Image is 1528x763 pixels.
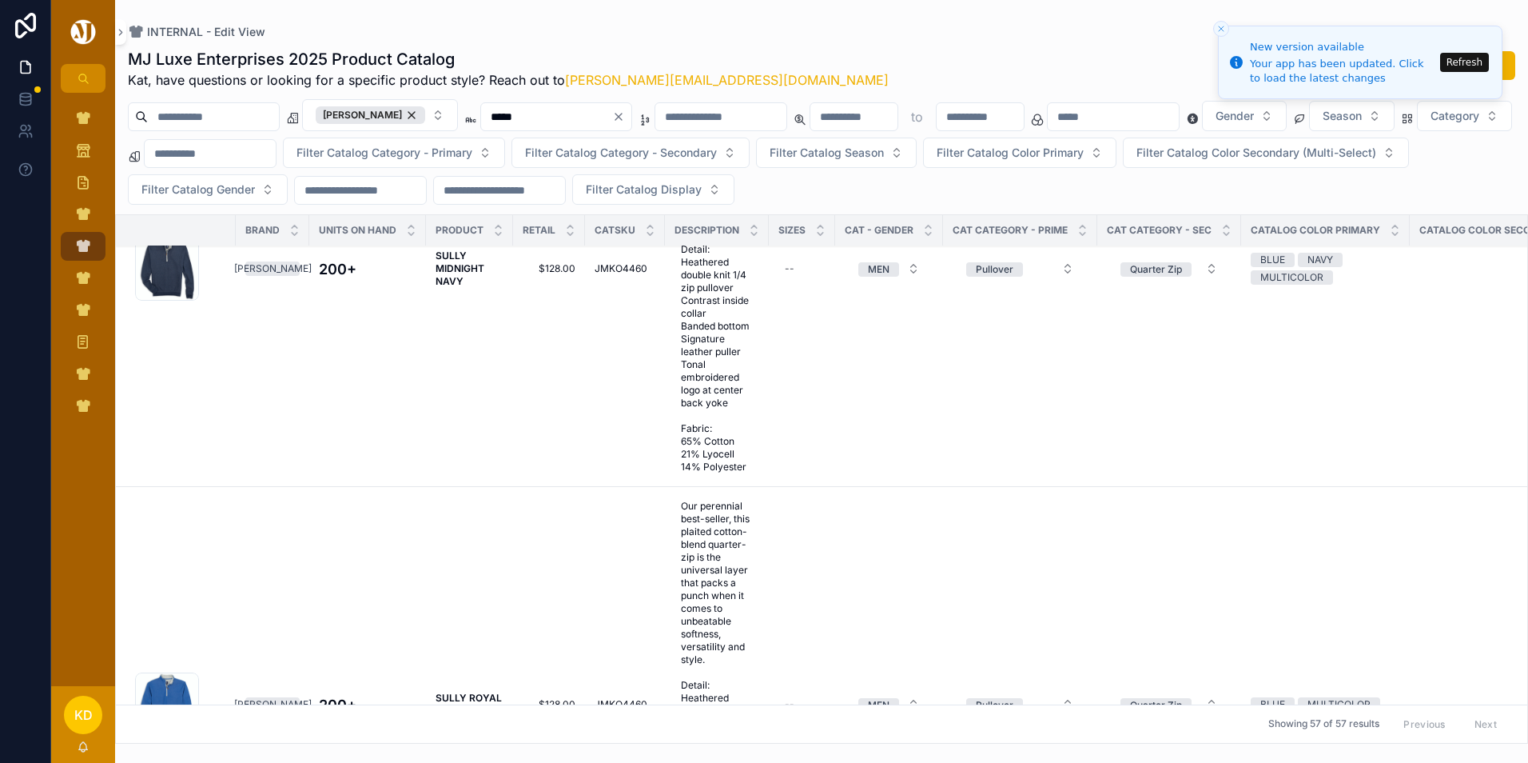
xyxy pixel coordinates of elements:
span: CAT CATEGORY - PRIME [953,224,1068,237]
a: SULLY ROYAL 2 [436,692,503,717]
span: Filter Catalog Display [586,182,702,198]
button: Select Button [1108,690,1231,719]
a: Select Button [845,254,933,284]
a: BLUENAVYMULTICOLOR [1251,253,1400,285]
div: Your app has been updated. Click to load the latest changes [1250,57,1435,86]
a: INTERNAL - Edit View [128,24,265,40]
span: Category [1431,108,1479,124]
a: Select Button [953,254,1088,284]
button: Select Button [756,138,917,168]
a: Select Button [953,689,1088,720]
button: Select Button [572,174,734,205]
button: Unselect JOHNNIE_O [316,106,425,124]
span: Season [1323,108,1362,124]
button: Unselect QUARTER_ZIP [1120,697,1192,713]
span: JMKO4460 [595,698,647,711]
button: Clear [612,110,631,123]
strong: SULLY ROYAL 2 [436,692,504,717]
button: Select Button [1417,101,1512,131]
a: 200+ [319,258,416,280]
span: Our perennial best-seller, this plaited cotton-blend quarter-zip is the universal layer that pack... [681,64,753,473]
span: Brand [245,224,280,237]
a: Select Button [1107,689,1232,720]
button: Select Button [923,138,1116,168]
span: CAT CATEGORY - SEC [1107,224,1212,237]
button: Select Button [1123,138,1409,168]
h1: MJ Luxe Enterprises 2025 Product Catalog [128,48,889,70]
div: Pullover [976,698,1013,713]
a: JMKO4460 [595,698,655,711]
p: to [911,107,923,126]
a: Select Button [1107,254,1232,284]
a: Select Button [845,689,933,720]
div: [PERSON_NAME] [316,106,425,124]
button: Unselect PULLOVER [966,261,1023,277]
span: Showing 57 of 57 results [1268,718,1379,731]
button: Select Button [953,254,1087,283]
button: Select Button [846,690,933,719]
span: KD [74,705,93,725]
span: Filter Catalog Season [770,145,884,161]
button: Select Button [511,138,750,168]
button: Select Button [1108,254,1231,283]
div: Quarter Zip [1130,698,1182,713]
span: Retail [523,224,555,237]
a: [PERSON_NAME][EMAIL_ADDRESS][DOMAIN_NAME] [565,72,889,88]
a: -- [778,256,826,282]
span: INTERNAL - Edit View [147,24,265,40]
span: Filter Catalog Gender [141,182,255,198]
span: Filter Catalog Category - Secondary [525,145,717,161]
span: Filter Catalog Color Secondary (Multi-Select) [1136,145,1376,161]
div: MULTICOLOR [1260,270,1323,285]
span: CATSKU [595,224,635,237]
button: Unselect PULLOVER [966,697,1023,713]
a: JMKO4460 [595,262,655,275]
div: New version available [1250,39,1435,55]
a: -- [778,692,826,717]
strong: SULLY MIDNIGHT NAVY [436,250,487,287]
div: [PERSON_NAME] [234,262,312,276]
span: Product [436,224,483,237]
button: Select Button [283,138,505,168]
span: CAT - GENDER [845,224,913,237]
div: [PERSON_NAME] [234,697,312,712]
a: $128.00 [523,698,575,711]
span: Filter Catalog Category - Primary [296,145,472,161]
button: Select Button [846,254,933,283]
div: -- [785,262,794,275]
div: Quarter Zip [1130,262,1182,277]
a: Our perennial best-seller, this plaited cotton-blend quarter-zip is the universal layer that pack... [674,58,759,480]
div: scrollable content [51,93,115,441]
img: App logo [68,19,98,45]
div: BLUE [1260,253,1285,267]
button: Select Button [953,690,1087,719]
button: Select Button [1309,101,1395,131]
a: 200+ [319,694,416,716]
button: Select Button [1202,101,1287,131]
span: Gender [1216,108,1254,124]
span: Kat, have questions or looking for a specific product style? Reach out to [128,70,889,90]
div: MULTICOLOR [1307,697,1371,712]
div: MEN [868,262,889,277]
div: -- [785,698,794,711]
button: Close toast [1213,21,1229,37]
a: [PERSON_NAME] [245,697,300,712]
button: Refresh [1440,53,1489,72]
a: SULLY MIDNIGHT NAVY [436,250,503,288]
a: BLUEMULTICOLOR [1251,697,1400,712]
div: Pullover [976,262,1013,277]
span: Units On Hand [319,224,396,237]
div: MEN [868,698,889,713]
a: $128.00 [523,262,575,275]
span: Filter Catalog Color Primary [937,145,1084,161]
button: Unselect QUARTER_ZIP [1120,261,1192,277]
span: Catalog Color Primary [1251,224,1380,237]
button: Select Button [302,99,458,131]
span: Description [674,224,739,237]
a: [PERSON_NAME] [245,262,300,276]
span: JMKO4460 [595,262,647,275]
button: Select Button [128,174,288,205]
